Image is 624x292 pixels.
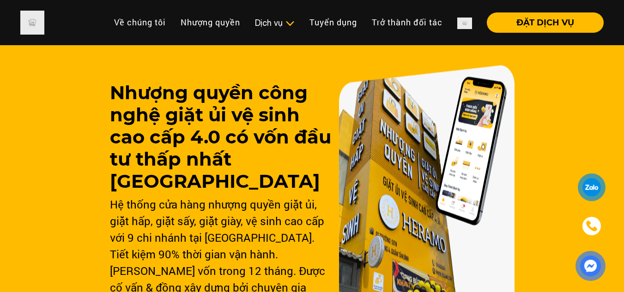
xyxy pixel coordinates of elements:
a: ĐẶT DỊCH VỤ [479,18,604,27]
div: Dịch vụ [255,17,295,29]
h3: Nhượng quyền công nghệ giặt ủi vệ sinh cao cấp 4.0 có vốn đầu tư thấp nhất [GEOGRAPHIC_DATA] [110,82,331,192]
a: phone-icon [579,214,604,238]
a: Trở thành đối tác [364,12,450,32]
button: ĐẶT DỊCH VỤ [487,12,604,33]
img: subToggleIcon [285,19,295,28]
a: Tuyển dụng [302,12,364,32]
a: Về chúng tôi [107,12,173,32]
a: Nhượng quyền [173,12,248,32]
img: phone-icon [585,220,598,232]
